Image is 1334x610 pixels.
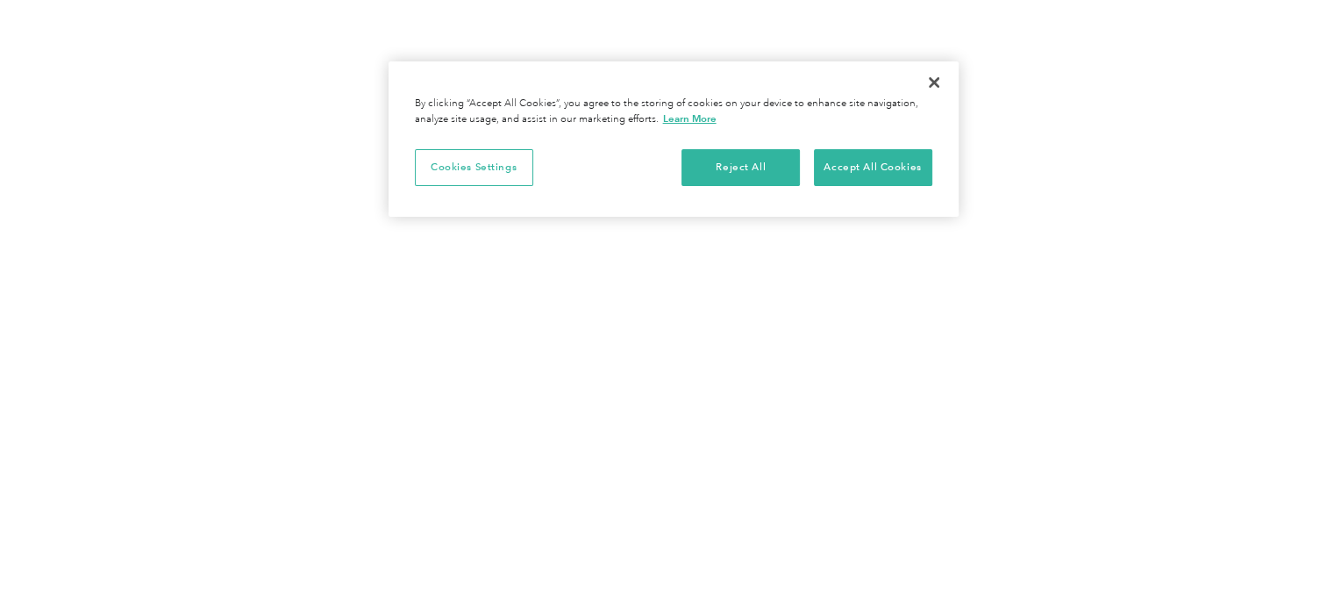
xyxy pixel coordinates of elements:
[681,149,800,186] button: Reject All
[415,149,533,186] button: Cookies Settings
[389,61,959,217] div: Privacy
[663,112,717,125] a: More information about your privacy, opens in a new tab
[389,61,959,217] div: Cookie banner
[915,63,953,102] button: Close
[415,97,932,127] div: By clicking “Accept All Cookies”, you agree to the storing of cookies on your device to enhance s...
[814,149,932,186] button: Accept All Cookies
